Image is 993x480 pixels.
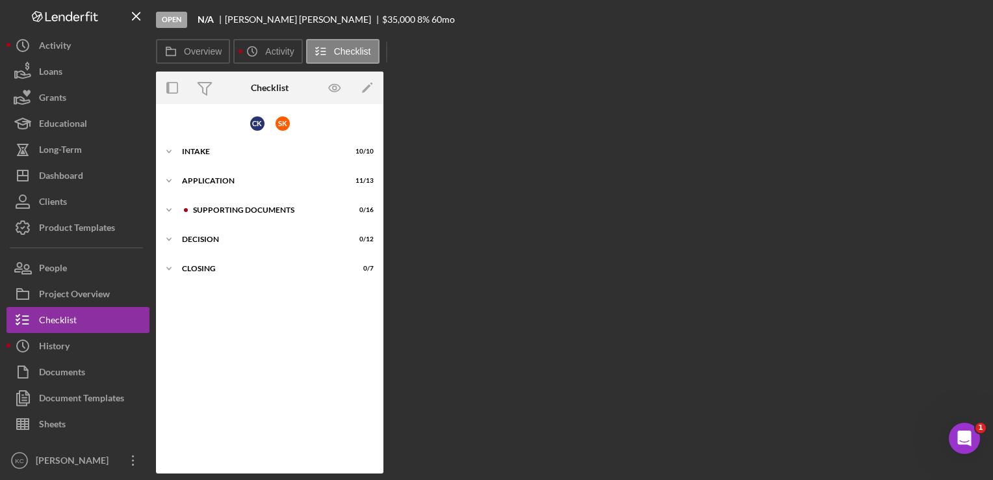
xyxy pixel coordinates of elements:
button: Activity [233,39,302,64]
iframe: Intercom live chat [949,423,980,454]
button: Dashboard [6,163,149,189]
button: Long-Term [6,137,149,163]
div: [PERSON_NAME] [32,447,117,477]
div: Loans [39,59,62,88]
button: Sheets [6,411,149,437]
div: Clients [39,189,67,218]
button: Educational [6,111,149,137]
button: History [6,333,149,359]
div: Educational [39,111,87,140]
button: Activity [6,33,149,59]
button: People [6,255,149,281]
div: Decision [182,235,341,243]
button: Checklist [306,39,380,64]
span: $35,000 [382,14,415,25]
div: Product Templates [39,215,115,244]
button: Checklist [6,307,149,333]
div: 0 / 16 [350,206,374,214]
div: Closing [182,265,341,273]
button: Loans [6,59,149,85]
div: Long-Term [39,137,82,166]
label: Overview [184,46,222,57]
div: Project Overview [39,281,110,310]
div: Grants [39,85,66,114]
div: Application [182,177,341,185]
b: N/A [198,14,214,25]
div: 0 / 7 [350,265,374,273]
div: Checklist [39,307,77,336]
div: Open [156,12,187,28]
div: S K [276,116,290,131]
div: C K [250,116,264,131]
button: Overview [156,39,230,64]
div: Document Templates [39,385,124,414]
label: Checklist [334,46,371,57]
button: Documents [6,359,149,385]
label: Activity [265,46,294,57]
div: Supporting Documents [193,206,341,214]
div: Dashboard [39,163,83,192]
div: 11 / 13 [350,177,374,185]
button: Product Templates [6,215,149,241]
button: Project Overview [6,281,149,307]
div: Documents [39,359,85,388]
button: KC[PERSON_NAME] [6,447,149,473]
div: [PERSON_NAME] [PERSON_NAME] [225,14,382,25]
button: Clients [6,189,149,215]
div: Sheets [39,411,66,440]
div: 0 / 12 [350,235,374,243]
div: People [39,255,67,284]
div: History [39,333,70,362]
div: Checklist [251,83,289,93]
span: 1 [975,423,986,433]
div: Intake [182,148,341,155]
div: Activity [39,33,71,62]
div: 60 mo [432,14,455,25]
text: KC [15,457,23,464]
div: 8 % [417,14,430,25]
div: 10 / 10 [350,148,374,155]
button: Document Templates [6,385,149,411]
button: Grants [6,85,149,111]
